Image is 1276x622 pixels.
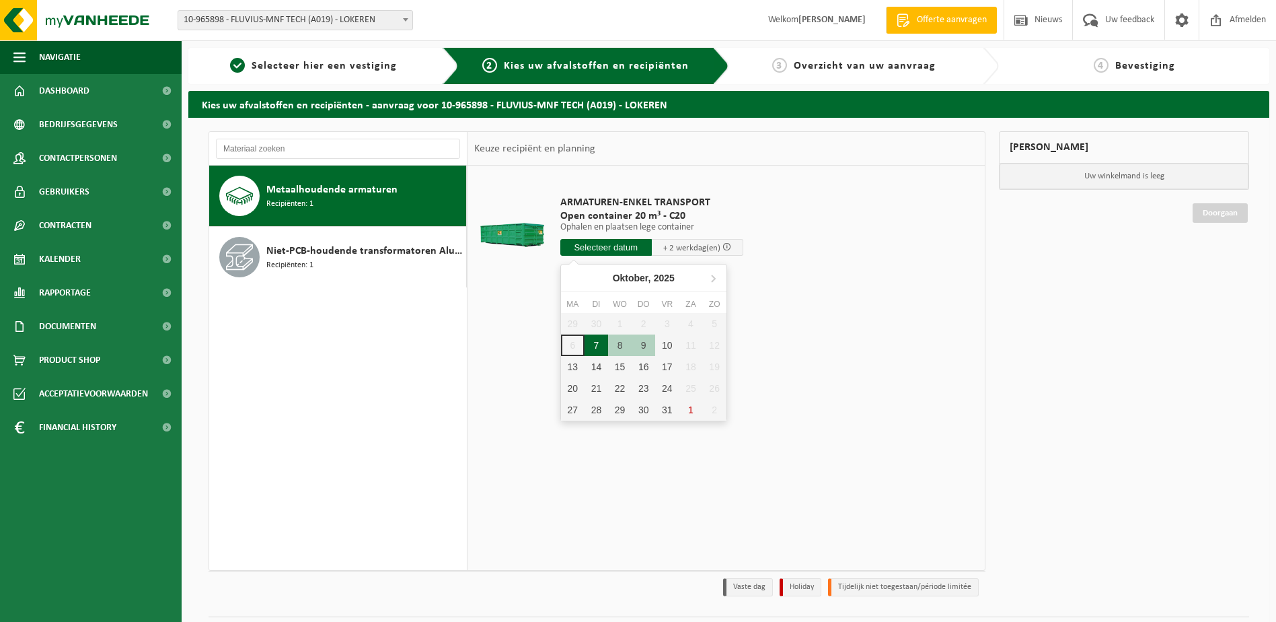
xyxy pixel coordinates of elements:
span: Recipiënten: 1 [266,198,313,211]
button: Metaalhoudende armaturen Recipiënten: 1 [209,166,467,227]
strong: [PERSON_NAME] [798,15,866,25]
span: Gebruikers [39,175,89,209]
div: 7 [585,335,608,356]
span: + 2 werkdag(en) [663,244,720,252]
div: 24 [655,378,679,399]
div: 29 [608,399,632,421]
div: [PERSON_NAME] [999,131,1249,164]
span: Selecteer hier een vestiging [252,61,397,71]
div: 27 [561,399,585,421]
div: 14 [585,356,608,378]
span: Acceptatievoorwaarden [39,377,148,411]
li: Vaste dag [723,578,773,596]
div: 17 [655,356,679,378]
span: 10-965898 - FLUVIUS-MNF TECH (A019) - LOKEREN [178,10,413,30]
div: 13 [561,356,585,378]
div: 9 [632,335,655,356]
span: Bevestiging [1115,61,1175,71]
span: 2 [482,58,497,73]
span: Niet-PCB-houdende transformatoren Alu/Cu wikkelingen [266,243,463,259]
div: Keuze recipiënt en planning [467,132,602,166]
span: 4 [1094,58,1109,73]
div: za [679,298,702,311]
a: 1Selecteer hier een vestiging [195,58,432,74]
span: Product Shop [39,343,100,377]
div: 23 [632,378,655,399]
span: ARMATUREN-ENKEL TRANSPORT [560,196,743,209]
span: Financial History [39,411,116,444]
span: Rapportage [39,276,91,310]
div: 30 [632,399,655,421]
span: 1 [230,58,245,73]
p: Ophalen en plaatsen lege container [560,223,743,232]
input: Materiaal zoeken [216,139,460,159]
i: 2025 [654,273,675,283]
span: Metaalhoudende armaturen [266,182,398,198]
div: Oktober, [607,267,680,289]
span: 10-965898 - FLUVIUS-MNF TECH (A019) - LOKEREN [178,11,412,30]
div: 21 [585,378,608,399]
span: Kalender [39,242,81,276]
span: Navigatie [39,40,81,74]
li: Tijdelijk niet toegestaan/période limitée [828,578,979,596]
div: zo [703,298,726,311]
div: 15 [608,356,632,378]
span: Contracten [39,209,91,242]
div: wo [608,298,632,311]
p: Uw winkelmand is leeg [1000,164,1248,189]
span: Offerte aanvragen [913,13,990,27]
input: Selecteer datum [560,239,652,256]
span: Documenten [39,310,96,343]
a: Doorgaan [1193,203,1248,223]
div: 28 [585,399,608,421]
button: Niet-PCB-houdende transformatoren Alu/Cu wikkelingen Recipiënten: 1 [209,227,467,287]
div: di [585,298,608,311]
div: 16 [632,356,655,378]
span: Bedrijfsgegevens [39,108,118,141]
div: ma [561,298,585,311]
span: Recipiënten: 1 [266,259,313,272]
li: Holiday [780,578,821,596]
div: 20 [561,378,585,399]
span: Contactpersonen [39,141,117,175]
div: vr [655,298,679,311]
div: 22 [608,378,632,399]
div: 8 [608,335,632,356]
span: Dashboard [39,74,89,108]
span: Overzicht van uw aanvraag [794,61,936,71]
a: Offerte aanvragen [886,7,997,34]
span: 3 [772,58,787,73]
h2: Kies uw afvalstoffen en recipiënten - aanvraag voor 10-965898 - FLUVIUS-MNF TECH (A019) - LOKEREN [188,91,1269,117]
span: Kies uw afvalstoffen en recipiënten [504,61,689,71]
span: Open container 20 m³ - C20 [560,209,743,223]
div: do [632,298,655,311]
div: 10 [655,335,679,356]
div: 31 [655,399,679,421]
